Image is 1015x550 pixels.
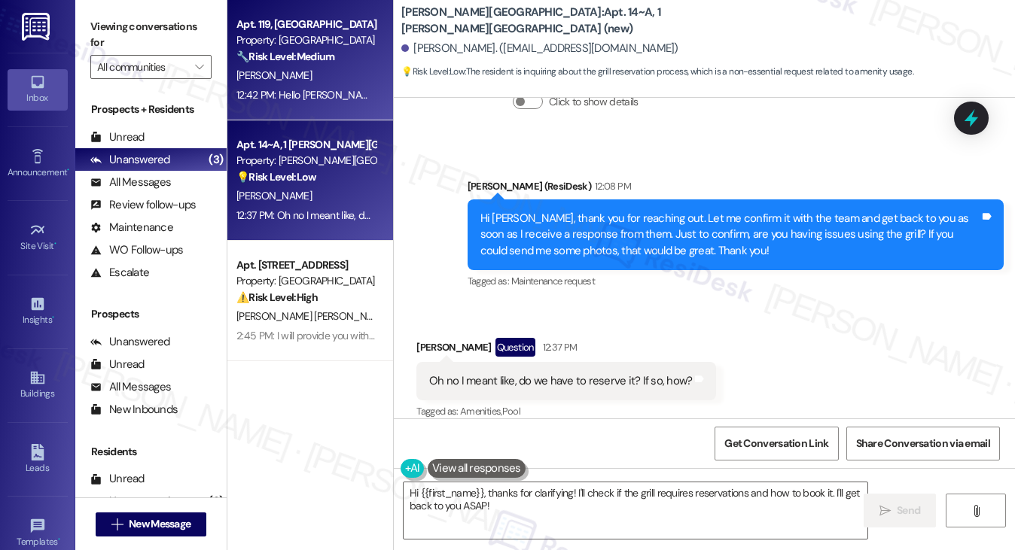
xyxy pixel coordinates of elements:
[236,290,318,304] strong: ⚠️ Risk Level: High
[591,178,631,194] div: 12:08 PM
[90,265,149,281] div: Escalate
[75,306,227,322] div: Prospects
[236,208,516,222] div: 12:37 PM: Oh no I meant like, do we have to reserve it? If so, how?
[879,505,891,517] i: 
[856,436,990,451] span: Share Conversation via email
[236,153,376,169] div: Property: [PERSON_NAME][GEOGRAPHIC_DATA]
[75,444,227,460] div: Residents
[52,312,54,323] span: •
[502,405,520,418] span: Pool
[8,69,68,110] a: Inbox
[90,197,196,213] div: Review follow-ups
[90,494,170,509] div: Unanswered
[67,165,69,175] span: •
[90,15,212,55] label: Viewing conversations for
[129,516,191,532] span: New Message
[468,178,1004,199] div: [PERSON_NAME] (ResiDesk)
[90,334,170,350] div: Unanswered
[8,439,68,480] a: Leads
[236,68,312,82] span: [PERSON_NAME]
[480,211,980,259] div: Hi [PERSON_NAME], thank you for reaching out. Let me confirm it with the team and get back to you...
[236,189,312,202] span: [PERSON_NAME]
[236,257,376,273] div: Apt. [STREET_ADDRESS]
[236,137,376,153] div: Apt. 14~A, 1 [PERSON_NAME][GEOGRAPHIC_DATA] (new)
[75,102,227,117] div: Prospects + Residents
[8,291,68,332] a: Insights •
[401,64,913,80] span: : The resident is inquiring about the grill reservation process, which is a non-essential request...
[401,41,678,56] div: [PERSON_NAME]. ([EMAIL_ADDRESS][DOMAIN_NAME])
[495,338,535,357] div: Question
[846,427,1000,460] button: Share Conversation via email
[416,400,716,422] div: Tagged as:
[404,482,868,539] textarea: Hi {{first_name}}, thanks for clarifying! I'll check if the grill requires reservations and how t...
[96,512,207,536] button: New Message
[715,427,838,460] button: Get Conversation Link
[195,61,203,73] i: 
[724,436,828,451] span: Get Conversation Link
[511,275,596,287] span: Maintenance request
[236,17,376,32] div: Apt. 119, [GEOGRAPHIC_DATA]
[90,402,178,418] div: New Inbounds
[8,365,68,406] a: Buildings
[429,373,692,389] div: Oh no I meant like, do we have to reserve it? If so, how?
[90,379,171,395] div: All Messages
[22,13,53,41] img: ResiDesk Logo
[549,94,638,110] label: Click to show details
[90,129,145,145] div: Unread
[90,220,173,235] div: Maintenance
[539,339,578,355] div: 12:37 PM
[90,175,171,190] div: All Messages
[205,148,227,172] div: (3)
[236,309,394,323] span: [PERSON_NAME] [PERSON_NAME]
[401,5,703,37] b: [PERSON_NAME][GEOGRAPHIC_DATA]: Apt. 14~A, 1 [PERSON_NAME][GEOGRAPHIC_DATA] (new)
[111,518,123,530] i: 
[236,329,950,342] div: 2:45 PM: I will provide you with an update as soon as possible when I have some progress with you...
[971,505,982,517] i: 
[236,273,376,289] div: Property: [GEOGRAPHIC_DATA]
[401,65,465,77] strong: 💡 Risk Level: Low
[205,490,227,513] div: (3)
[236,170,316,184] strong: 💡 Risk Level: Low
[54,239,56,249] span: •
[468,270,1004,292] div: Tagged as:
[897,503,920,518] span: Send
[236,50,334,63] strong: 🔧 Risk Level: Medium
[416,338,716,362] div: [PERSON_NAME]
[864,494,937,527] button: Send
[58,534,60,545] span: •
[90,471,145,487] div: Unread
[460,405,502,418] span: Amenities ,
[90,242,183,258] div: WO Follow-ups
[90,152,170,168] div: Unanswered
[8,217,68,258] a: Site Visit •
[236,32,376,48] div: Property: [GEOGRAPHIC_DATA]
[97,55,187,79] input: All communities
[90,357,145,372] div: Unread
